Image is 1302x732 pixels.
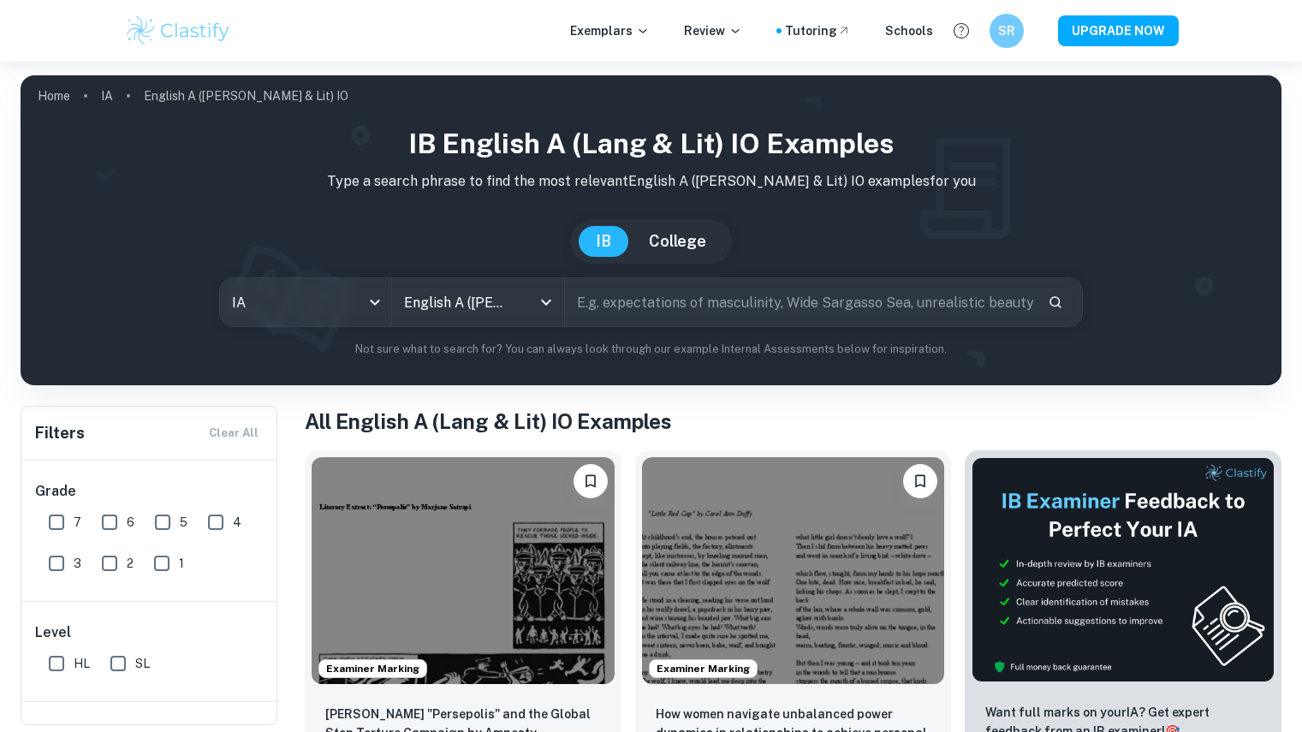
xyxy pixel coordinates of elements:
[996,21,1016,40] h6: SR
[180,513,187,532] span: 5
[990,14,1024,48] button: SR
[534,290,558,314] button: Open
[35,481,265,502] h6: Grade
[972,457,1275,682] img: Thumbnail
[565,278,1034,326] input: E.g. expectations of masculinity, Wide Sargasso Sea, unrealistic beauty standards...
[101,84,113,108] a: IA
[135,654,150,673] span: SL
[650,661,757,676] span: Examiner Marking
[1041,288,1070,317] button: Search
[885,21,933,40] a: Schools
[642,457,945,684] img: English A (Lang & Lit) IO IA example thumbnail: How women navigate unbalanced power dyna
[38,84,70,108] a: Home
[21,75,1281,385] img: profile cover
[632,226,723,257] button: College
[74,654,90,673] span: HL
[312,457,615,684] img: English A (Lang & Lit) IO IA example thumbnail: Marjane Satrapi's "Persepolis" and the G
[947,16,976,45] button: Help and Feedback
[220,278,391,326] div: IA
[124,14,233,48] img: Clastify logo
[74,554,81,573] span: 3
[74,513,81,532] span: 7
[574,464,608,498] button: Bookmark
[35,622,265,643] h6: Level
[305,406,1281,437] h1: All English A (Lang & Lit) IO Examples
[570,21,650,40] p: Exemplars
[1058,15,1179,46] button: UPGRADE NOW
[127,513,134,532] span: 6
[233,513,241,532] span: 4
[34,171,1268,192] p: Type a search phrase to find the most relevant English A ([PERSON_NAME] & Lit) IO examples for you
[179,554,184,573] span: 1
[785,21,851,40] a: Tutoring
[319,661,426,676] span: Examiner Marking
[579,226,628,257] button: IB
[127,554,134,573] span: 2
[684,21,742,40] p: Review
[34,341,1268,358] p: Not sure what to search for? You can always look through our example Internal Assessments below f...
[144,86,348,105] p: English A ([PERSON_NAME] & Lit) IO
[34,123,1268,164] h1: IB English A (Lang & Lit) IO examples
[903,464,937,498] button: Bookmark
[35,421,85,445] h6: Filters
